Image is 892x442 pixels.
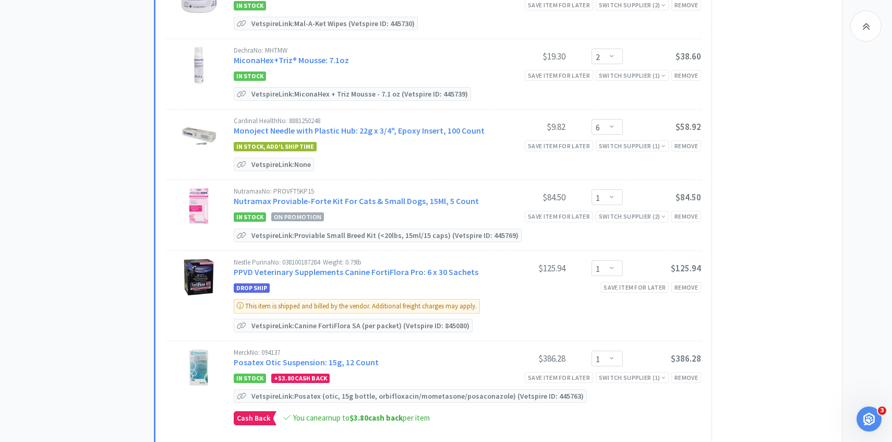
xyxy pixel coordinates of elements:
[600,282,669,293] div: Save item for later
[487,191,565,204] div: $84.50
[278,374,294,382] span: $3.80
[234,188,487,195] div: Nutramax No: PROVFT5KP15
[671,140,701,151] div: Remove
[857,407,882,432] iframe: Intercom live chat
[487,262,565,274] div: $125.94
[234,196,479,206] a: Nutramax Proviable-Forte Kit For Cats & Small Dogs, 15Ml, 5 Count
[525,140,593,151] div: Save item for later
[487,352,565,365] div: $386.28
[234,299,480,314] div: This item is shipped and billed by the vendor. Additional freight charges may apply.
[671,372,701,383] div: Remove
[349,413,403,423] strong: cash back
[180,117,217,154] img: 868afda9332a4f90a26e2dd668fe7b79_51711.jpeg
[234,259,487,266] div: Nestle Purina No: 038100187284 · Weight: 0.79lb
[234,47,487,54] div: Dechra No: MHTMW
[487,121,565,133] div: $9.82
[599,70,666,80] div: Switch Supplier ( 1 )
[525,372,593,383] div: Save item for later
[271,212,324,221] span: On Promotion
[180,259,217,295] img: 78833a4fc712426aa2ef65305bcdb128_382685.jpeg
[249,229,521,242] p: Vetspire Link: Proviable Small Breed Kit (<20lbs, 15ml/15 caps) (Vetspire ID: 445769)
[234,1,266,10] span: In Stock
[180,47,217,83] img: d4b14366e1b64d9f9969ee6df2624e77_220634.jpeg
[249,390,586,402] p: Vetspire Link: Posatex (otic, 15g bottle, orbifloxacin/mometasone/posaconazole) (Vetspire ID: 445...
[671,353,701,364] span: $386.28
[349,413,368,423] span: $3.80
[671,282,701,293] div: Remove
[676,121,701,133] span: $58.92
[234,117,487,124] div: Cardinal Health No: 8881250248
[234,412,273,425] span: Cash Back
[599,141,666,151] div: Switch Supplier ( 1 )
[234,71,266,81] span: In Stock
[525,70,593,81] div: Save item for later
[180,188,217,224] img: b7c98302dffc46239c098f47b49e080c.png
[234,357,379,367] a: Posatex Otic Suspension: 15g, 12 Count
[234,125,485,136] a: Monoject Needle with Plastic Hub: 22g x 3/4", Epoxy Insert, 100 Count
[671,70,701,81] div: Remove
[676,51,701,62] span: $38.60
[878,407,886,415] span: 3
[234,283,270,293] span: Drop Ship
[234,55,349,65] a: MiconaHex+Triz® Mousse: 7.1oz
[599,211,666,221] div: Switch Supplier ( 2 )
[599,373,666,383] div: Switch Supplier ( 1 )
[234,374,266,383] span: In Stock
[671,211,701,222] div: Remove
[249,319,472,332] p: Vetspire Link: Canine FortiFlora SA (per packet) (Vetspire ID: 845080)
[293,413,430,423] span: You can earn up to per item
[249,158,314,171] p: Vetspire Link: None
[234,267,478,277] a: PPVD Veterinary Supplements Canine FortiFlora Pro: 6 x 30 Sachets
[234,142,317,151] span: In stock, add'l ship time
[234,349,487,356] div: Merck No: 094137
[525,211,593,222] div: Save item for later
[234,212,266,222] span: In Stock
[676,192,701,203] span: $84.50
[671,262,701,274] span: $125.94
[249,88,471,100] p: Vetspire Link: MiconaHex + Triz Mousse - 7.1 oz (Vetspire ID: 445739)
[249,17,417,30] p: Vetspire Link: Mal-A-Ket Wipes (Vetspire ID: 445730)
[271,374,330,383] div: + Cash Back
[487,50,565,63] div: $19.30
[180,349,217,386] img: 1f9c1b6b4f78429f8757b959473a5d00_492310.jpeg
